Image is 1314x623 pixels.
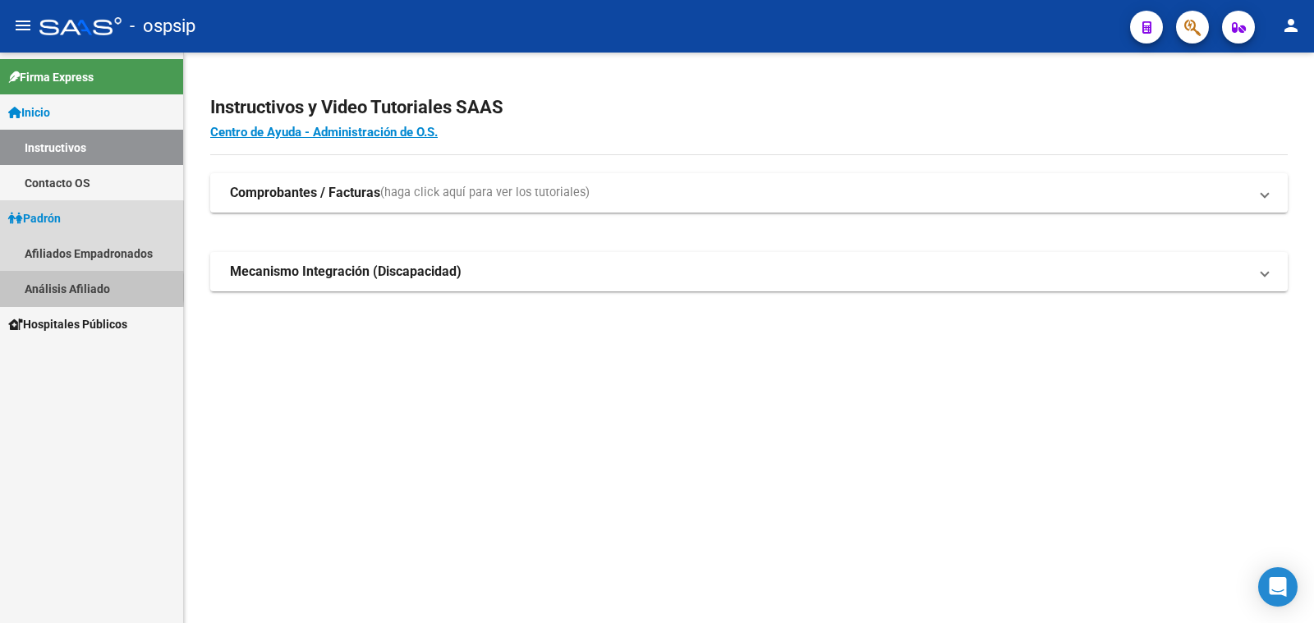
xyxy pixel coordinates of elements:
[1258,567,1298,607] div: Open Intercom Messenger
[130,8,195,44] span: - ospsip
[380,184,590,202] span: (haga click aquí para ver los tutoriales)
[8,209,61,227] span: Padrón
[210,173,1288,213] mat-expansion-panel-header: Comprobantes / Facturas(haga click aquí para ver los tutoriales)
[210,252,1288,291] mat-expansion-panel-header: Mecanismo Integración (Discapacidad)
[13,16,33,35] mat-icon: menu
[230,184,380,202] strong: Comprobantes / Facturas
[8,68,94,86] span: Firma Express
[210,92,1288,123] h2: Instructivos y Video Tutoriales SAAS
[210,125,438,140] a: Centro de Ayuda - Administración de O.S.
[1281,16,1301,35] mat-icon: person
[230,263,462,281] strong: Mecanismo Integración (Discapacidad)
[8,315,127,333] span: Hospitales Públicos
[8,103,50,121] span: Inicio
